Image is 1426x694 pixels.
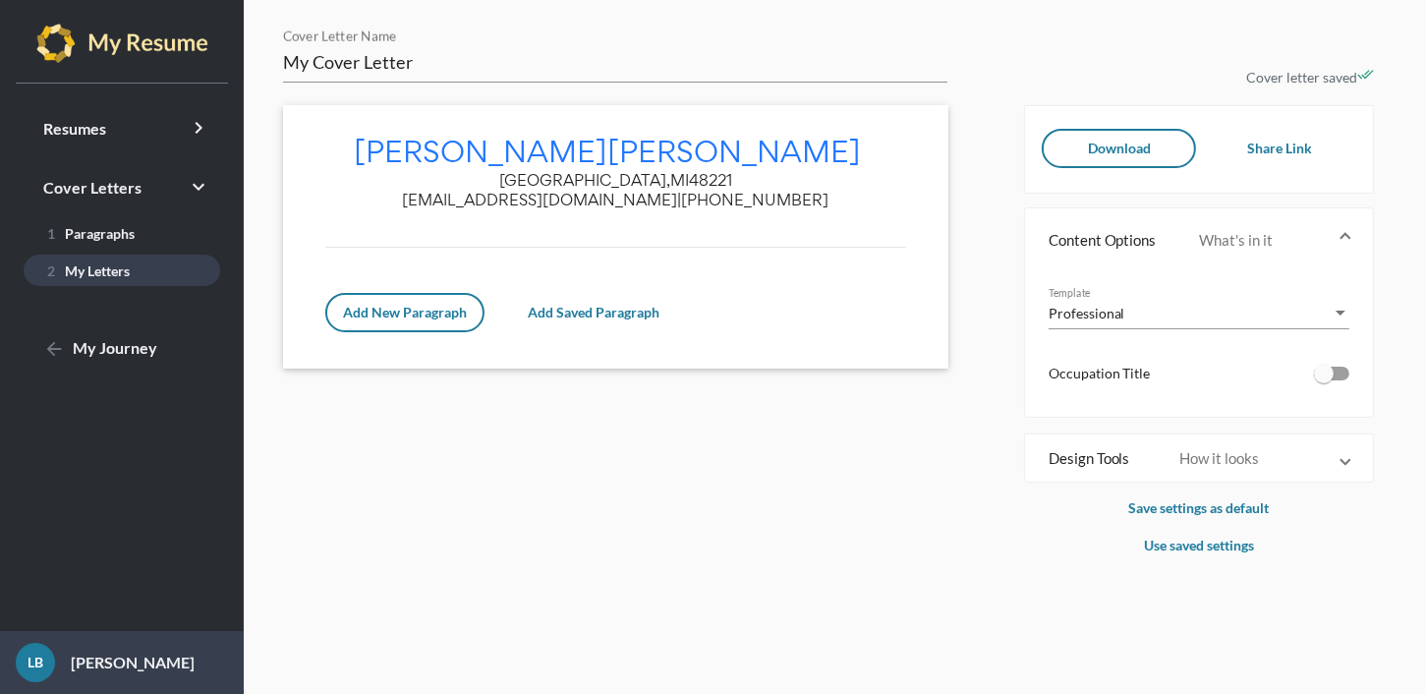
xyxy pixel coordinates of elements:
span: [PHONE_NUMBER] [682,190,829,210]
span: 48221 [689,170,732,191]
mat-expansion-panel-header: Content OptionsWhat's in it [1025,208,1373,271]
div: LB [16,643,55,682]
mat-expansion-panel-header: Design ToolsHow it looks [1025,434,1373,482]
button: Share Link [1203,129,1355,168]
span: Add Saved Paragraph [528,304,659,320]
a: 1Paragraphs [24,217,220,249]
span: My Journey [43,338,157,357]
span: Download [1088,140,1151,156]
span: Professional [1049,305,1125,321]
span: [EMAIL_ADDRESS][DOMAIN_NAME] [403,190,678,210]
a: 2My Letters [24,255,220,286]
button: Download [1042,129,1196,168]
span: MI [670,170,689,191]
span: | [678,190,682,210]
i: keyboard_arrow_right [187,116,210,140]
a: My Journey [24,325,220,373]
img: my-resume-light.png [36,24,208,63]
span: Add New Paragraph [343,304,467,320]
i: done_all [1357,67,1374,84]
p: Use saved settings [1024,534,1374,557]
button: Add Saved Paragraph [512,295,675,330]
span: [PERSON_NAME] [608,132,862,171]
button: Add New Paragraph [325,293,485,332]
li: Occupation Title [1049,362,1349,387]
mat-panel-description: What's in it [1199,230,1326,250]
p: [PERSON_NAME] [55,651,195,674]
span: Resumes [43,119,106,138]
span: Share Link [1247,140,1312,156]
mat-panel-title: Content Options [1049,230,1183,250]
span: [PERSON_NAME] [355,132,608,171]
span: 2 [47,262,55,279]
div: Content OptionsWhat's in it [1025,271,1373,417]
span: [GEOGRAPHIC_DATA], [499,170,670,191]
p: Save settings as default [1024,496,1374,520]
span: Cover Letters [43,178,142,197]
span: My Letters [39,262,131,279]
mat-panel-title: Design Tools [1049,448,1164,468]
i: keyboard_arrow_right [187,175,210,199]
mat-icon: arrow_back [43,338,67,362]
input: Cover Letter Name [283,50,947,75]
mat-select: Template [1049,303,1349,323]
span: Paragraphs [39,225,136,242]
mat-panel-description: How it looks [1179,448,1326,468]
p: Cover letter saved [1024,66,1374,89]
span: 1 [47,225,55,242]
